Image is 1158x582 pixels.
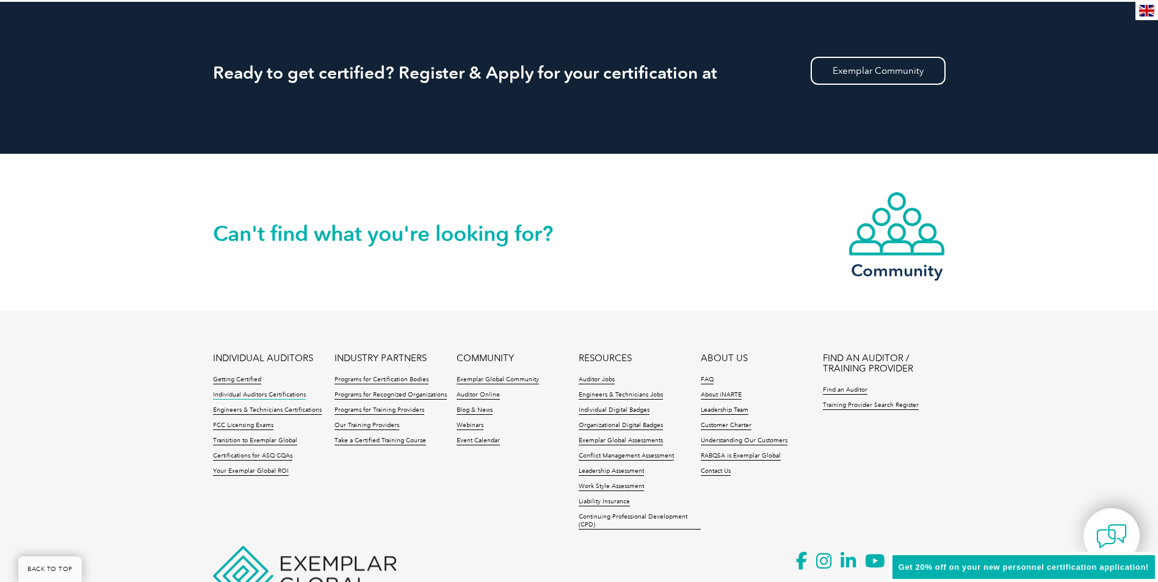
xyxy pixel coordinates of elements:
[701,391,742,400] a: About iNARTE
[457,376,539,384] a: Exemplar Global Community
[899,562,1149,572] span: Get 20% off on your new personnel certification application!
[701,406,748,415] a: Leadership Team
[701,353,748,364] a: ABOUT US
[579,513,701,530] a: Continuing Professional Development (CPD)
[213,422,273,430] a: FCC Licensing Exams
[848,191,946,257] img: icon-community.webp
[1096,521,1127,551] img: contact-chat.png
[335,353,427,364] a: INDUSTRY PARTNERS
[457,353,514,364] a: COMMUNITY
[701,452,781,461] a: RABQSA is Exemplar Global
[848,263,946,278] h3: Community
[811,57,946,85] a: Exemplar Community
[848,191,946,278] a: Community
[457,406,493,415] a: Blog & News
[213,467,289,476] a: Your Exemplar Global ROI
[335,406,424,415] a: Programs for Training Providers
[579,391,663,400] a: Engineers & Technicians Jobs
[579,498,630,506] a: Liability Insurance
[213,391,306,400] a: Individual Auditors Certifications
[213,452,292,461] a: Certifications for ASQ CQAs
[579,437,663,445] a: Exemplar Global Assessments
[823,353,945,374] a: FIND AN AUDITOR / TRAINING PROVIDER
[701,376,714,384] a: FAQ
[579,406,650,415] a: Individual Digital Badges
[213,353,313,364] a: INDIVIDUAL AUDITORS
[823,386,867,395] a: Find an Auditor
[457,391,500,400] a: Auditor Online
[579,483,644,491] a: Work Style Assessment
[213,406,322,415] a: Engineers & Technicians Certifications
[701,437,787,445] a: Understanding Our Customers
[18,556,82,582] a: BACK TO TOP
[579,467,644,476] a: Leadership Assessment
[213,63,946,82] h2: Ready to get certified? Register & Apply for your certification at
[823,401,919,410] a: Training Provider Search Register
[701,422,751,430] a: Customer Charter
[335,437,426,445] a: Take a Certified Training Course
[579,422,663,430] a: Organizational Digital Badges
[335,391,447,400] a: Programs for Recognized Organizations
[701,467,731,476] a: Contact Us
[335,422,399,430] a: Our Training Providers
[457,422,483,430] a: Webinars
[213,224,579,243] h2: Can't find what you're looking for?
[335,376,429,384] a: Programs for Certification Bodies
[457,437,500,445] a: Event Calendar
[579,452,674,461] a: Conflict Management Assessment
[213,376,261,384] a: Getting Certified
[579,353,632,364] a: RESOURCES
[1139,5,1154,16] img: en
[213,437,297,445] a: Transition to Exemplar Global
[579,376,615,384] a: Auditor Jobs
